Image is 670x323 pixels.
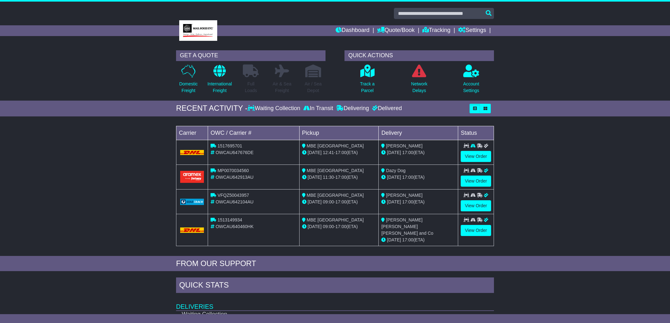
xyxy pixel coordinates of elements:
[180,199,204,205] img: GetCarrierServiceLogo
[307,217,364,222] span: MBE [GEOGRAPHIC_DATA]
[402,199,413,204] span: 17:00
[335,150,346,155] span: 17:00
[461,225,491,236] a: View Order
[461,200,491,211] a: View Order
[207,81,232,94] p: International Freight
[218,143,242,148] span: 1517695701
[360,64,375,97] a: Track aParcel
[302,105,335,112] div: In Transit
[402,150,413,155] span: 17:00
[335,175,346,180] span: 17:00
[463,64,480,97] a: AccountSettings
[180,150,204,155] img: DHL.png
[335,105,370,112] div: Delivering
[208,126,300,140] td: OWC / Carrier #
[218,193,249,198] span: VFQZ50043957
[381,174,455,181] div: (ETA)
[216,150,254,155] span: OWCAU647676DE
[386,168,405,173] span: Dazy Dog
[323,199,334,204] span: 09:00
[308,175,322,180] span: [DATE]
[302,223,376,230] div: - (ETA)
[336,25,370,36] a: Dashboard
[402,237,413,242] span: 17:00
[176,126,208,140] td: Carrier
[302,149,376,156] div: - (ETA)
[176,295,494,311] td: Deliveries
[176,259,494,268] div: FROM OUR SUPPORT
[216,199,254,204] span: OWCAU642104AU
[370,105,402,112] div: Delivered
[458,25,486,36] a: Settings
[308,150,322,155] span: [DATE]
[216,175,254,180] span: OWCAU642913AU
[381,237,455,243] div: (ETA)
[308,199,322,204] span: [DATE]
[381,199,455,205] div: (ETA)
[207,64,232,97] a: InternationalFreight
[179,81,198,94] p: Domestic Freight
[411,64,427,97] a: NetworkDelays
[179,20,217,41] img: MBE West End
[305,81,322,94] p: Air / Sea Depot
[379,126,458,140] td: Delivery
[323,150,334,155] span: 12:41
[381,149,455,156] div: (ETA)
[308,224,322,229] span: [DATE]
[461,176,491,187] a: View Order
[411,81,427,94] p: Network Delays
[344,50,494,61] div: QUICK ACTIONS
[176,277,494,295] div: Quick Stats
[335,199,346,204] span: 17:00
[360,81,375,94] p: Track a Parcel
[387,237,401,242] span: [DATE]
[386,193,422,198] span: [PERSON_NAME]
[307,143,364,148] span: MBE [GEOGRAPHIC_DATA]
[176,50,326,61] div: GET A QUOTE
[463,81,479,94] p: Account Settings
[386,143,422,148] span: [PERSON_NAME]
[387,175,401,180] span: [DATE]
[422,25,450,36] a: Tracking
[377,25,414,36] a: Quote/Book
[243,81,259,94] p: Full Loads
[176,311,435,318] td: Waiting Collection
[299,126,379,140] td: Pickup
[302,174,376,181] div: - (ETA)
[180,171,204,183] img: Aramex.png
[176,104,248,113] div: RECENT ACTIVITY -
[218,217,242,222] span: 1513149934
[302,199,376,205] div: - (ETA)
[387,150,401,155] span: [DATE]
[323,224,334,229] span: 09:00
[387,199,401,204] span: [DATE]
[179,64,198,97] a: DomesticFreight
[216,224,254,229] span: OWCAU640460HK
[180,227,204,233] img: DHL.png
[458,126,494,140] td: Status
[323,175,334,180] span: 11:30
[307,168,364,173] span: MBE [GEOGRAPHIC_DATA]
[218,168,249,173] span: MP0070034560
[381,217,433,236] span: [PERSON_NAME] [PERSON_NAME] [PERSON_NAME] and Co
[402,175,413,180] span: 17:00
[273,81,291,94] p: Air & Sea Freight
[307,193,364,198] span: MBE [GEOGRAPHIC_DATA]
[461,151,491,162] a: View Order
[335,224,346,229] span: 17:00
[248,105,302,112] div: Waiting Collection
